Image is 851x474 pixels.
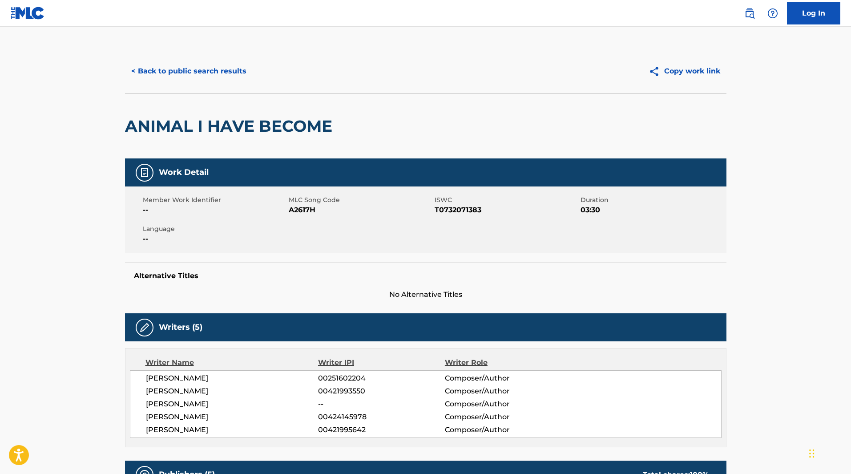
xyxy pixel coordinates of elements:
button: < Back to public search results [125,60,253,82]
span: -- [143,234,286,244]
span: -- [143,205,286,215]
div: Writer Role [445,357,560,368]
span: 00251602204 [318,373,444,384]
span: [PERSON_NAME] [146,386,319,397]
div: Writer Name [145,357,319,368]
img: search [744,8,755,19]
div: Writer IPI [318,357,445,368]
span: [PERSON_NAME] [146,425,319,435]
a: Public Search [741,4,758,22]
span: Composer/Author [445,425,560,435]
img: Work Detail [139,167,150,178]
span: No Alternative Titles [125,289,726,300]
img: help [767,8,778,19]
img: Copy work link [649,66,664,77]
span: Composer/Author [445,373,560,384]
div: Help [764,4,782,22]
span: MLC Song Code [289,195,432,205]
span: [PERSON_NAME] [146,399,319,409]
span: Composer/Author [445,386,560,397]
a: Log In [787,2,840,24]
span: -- [318,399,444,409]
h5: Writers (5) [159,322,202,332]
div: Glisser [809,440,815,467]
span: 00421995642 [318,425,444,435]
span: Duration [581,195,724,205]
span: ISWC [435,195,578,205]
img: MLC Logo [11,7,45,20]
span: Composer/Author [445,399,560,409]
span: 03:30 [581,205,724,215]
h5: Work Detail [159,167,209,178]
button: Copy work link [642,60,726,82]
span: A2617H [289,205,432,215]
img: Writers [139,322,150,333]
iframe: Chat Widget [807,431,851,474]
span: [PERSON_NAME] [146,373,319,384]
span: 00421993550 [318,386,444,397]
span: [PERSON_NAME] [146,412,319,422]
span: Language [143,224,286,234]
div: Widget de chat [807,431,851,474]
h2: ANIMAL I HAVE BECOME [125,116,337,136]
span: Member Work Identifier [143,195,286,205]
h5: Alternative Titles [134,271,718,280]
span: Composer/Author [445,412,560,422]
span: T0732071383 [435,205,578,215]
span: 00424145978 [318,412,444,422]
